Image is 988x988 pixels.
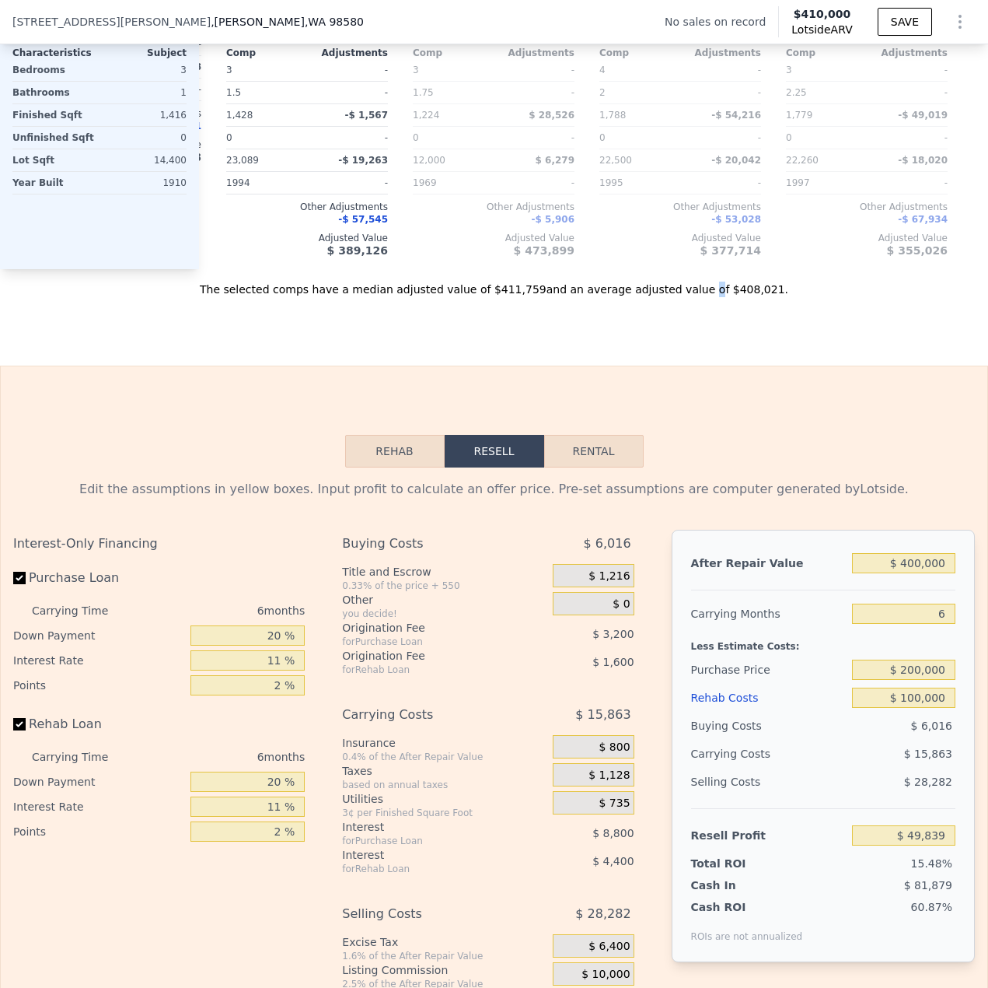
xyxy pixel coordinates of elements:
div: Points [13,819,184,844]
div: Taxes [342,763,546,779]
div: Interest Rate [13,648,184,673]
div: - [497,82,574,103]
div: Points [13,673,184,698]
div: Origination Fee [342,620,513,636]
span: [STREET_ADDRESS][PERSON_NAME] [12,14,211,30]
div: for Purchase Loan [342,636,513,648]
span: 60.87% [911,901,952,913]
div: Other Adjustments [226,201,388,213]
div: Comp [786,47,867,59]
span: $ 800 [599,741,630,755]
span: $ 10,000 [581,968,630,982]
div: for Rehab Loan [342,664,513,676]
span: $ 735 [599,797,630,811]
span: 23,089 [226,155,259,166]
div: 6 months [138,598,305,623]
div: Other Adjustments [599,201,761,213]
span: 22,500 [599,155,632,166]
div: Carrying Time [32,745,132,769]
span: 0 [413,132,419,143]
span: -$ 57,545 [338,214,388,225]
span: $ 1,128 [588,769,630,783]
div: Other Adjustments [413,201,574,213]
div: 1.5 [226,82,304,103]
div: Adjusted Value [226,232,388,244]
span: $ 1,216 [588,569,630,583]
div: Other Adjustments [786,201,948,213]
div: Adjusted Value [413,232,574,244]
button: SAVE [878,8,932,36]
div: After Repair Value [691,549,846,577]
div: Down Payment [13,623,184,648]
div: Adjustments [494,47,574,59]
span: $ 15,863 [575,701,630,729]
span: 3 [413,65,419,75]
div: Buying Costs [691,712,846,740]
span: $ 355,026 [887,244,948,257]
span: $ 28,526 [529,110,574,121]
span: $ 15,863 [904,748,952,760]
div: Adjustments [867,47,948,59]
button: Rehab [345,435,445,468]
span: Lotside ARV [791,22,852,37]
div: 0.33% of the price + 550 [342,580,546,592]
div: Cash ROI [691,899,803,915]
span: $ 6,016 [911,720,952,732]
label: Rehab Loan [13,710,184,738]
span: 22,260 [786,155,819,166]
div: Bathrooms [12,82,96,103]
div: 1994 [226,172,304,194]
div: - [497,172,574,194]
div: you decide! [342,608,546,620]
div: 14,400 [103,149,187,171]
div: - [683,59,761,81]
div: Down Payment [13,769,184,794]
span: -$ 5,906 [532,214,574,225]
div: Rehab Costs [691,684,846,712]
div: Adjustments [680,47,761,59]
span: $ 6,016 [583,530,630,558]
span: , WA 98580 [305,16,364,28]
span: $ 0 [613,597,630,611]
div: for Purchase Loan [342,835,513,847]
div: Comp [413,47,494,59]
div: Subject [99,47,187,59]
div: Buying Costs [342,530,513,558]
div: - [310,82,388,103]
div: 1,416 [103,104,187,126]
span: $ 1,600 [592,656,634,668]
div: Adjusted Value [599,232,761,244]
span: 0 [226,132,232,143]
span: 1,224 [413,110,439,121]
span: 1,779 [786,110,812,121]
span: -$ 19,263 [338,155,388,166]
input: Purchase Loan [13,572,26,584]
span: $ 377,714 [700,244,761,257]
span: , [PERSON_NAME] [211,14,364,30]
div: 6 months [138,745,305,769]
div: Title and Escrow [342,564,546,580]
div: No sales on record [665,14,778,30]
span: 1,428 [226,110,253,121]
div: Origination Fee [342,648,513,664]
div: Edit the assumptions in yellow boxes. Input profit to calculate an offer price. Pre-set assumptio... [13,480,975,499]
div: - [870,127,948,149]
div: 1969 [413,172,491,194]
div: 0 [103,127,187,149]
span: -$ 1,567 [345,110,388,121]
span: -$ 67,934 [898,214,948,225]
span: 0 [786,132,792,143]
span: $ 28,282 [575,900,630,928]
div: Resell Profit [691,822,846,850]
div: Total ROI [691,856,787,871]
div: Characteristics [12,47,99,59]
div: 1997 [786,172,864,194]
div: Purchase Price [691,656,846,684]
span: $ 3,200 [592,628,634,640]
div: Carrying Months [691,600,846,628]
label: Purchase Loan [13,564,184,592]
div: Lot Sqft [12,149,96,171]
div: Carrying Costs [691,740,787,768]
div: Year Built [12,172,96,194]
div: - [870,82,948,103]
